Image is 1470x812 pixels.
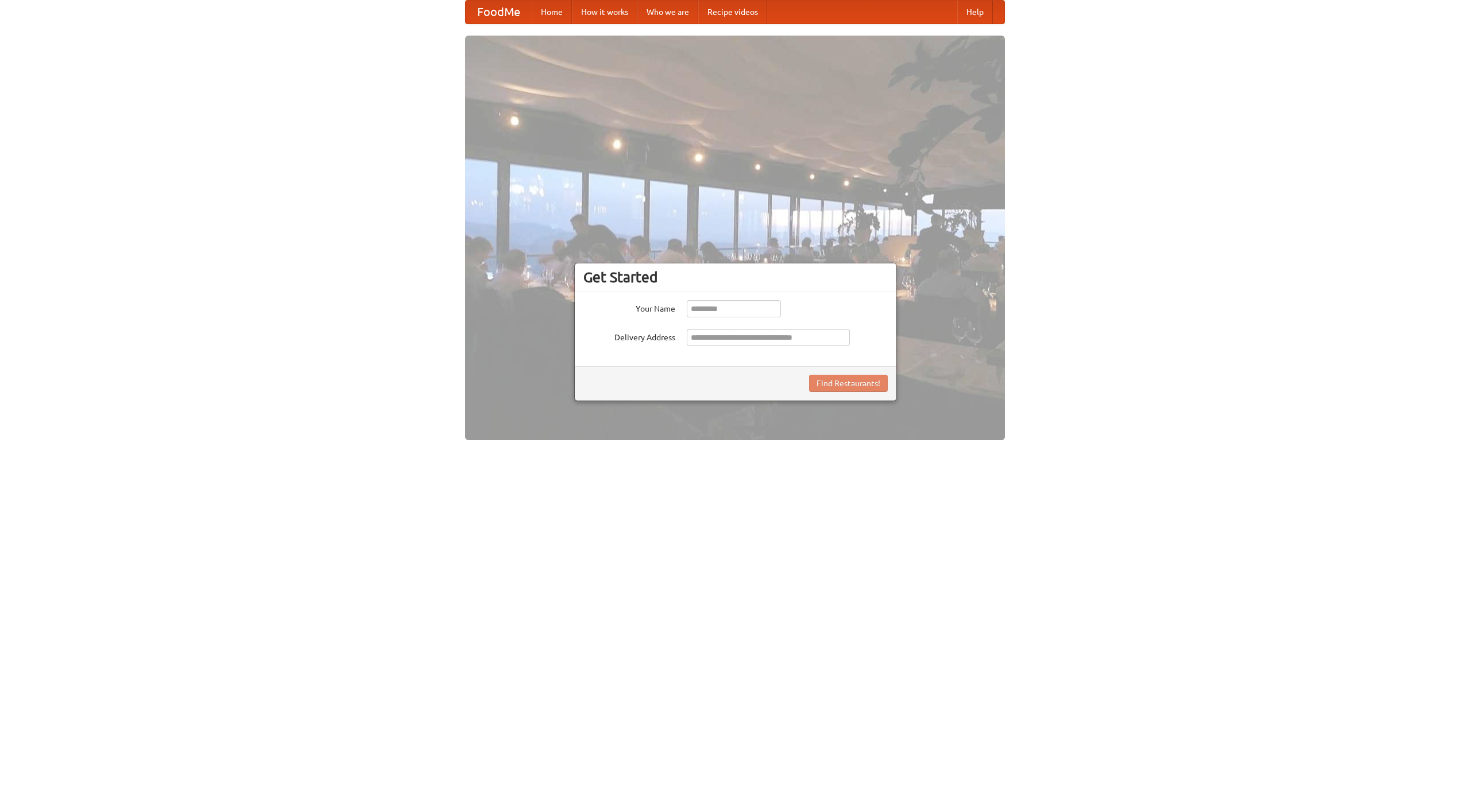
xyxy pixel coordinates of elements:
label: Your Name [583,300,675,314]
h3: Get Started [583,269,888,286]
label: Delivery Address [583,329,675,343]
button: Find Restaurants! [809,375,888,392]
a: FoodMe [466,1,532,24]
a: Home [532,1,572,24]
a: How it works [572,1,637,24]
a: Who we are [637,1,698,24]
a: Help [957,1,993,24]
a: Recipe videos [698,1,767,24]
